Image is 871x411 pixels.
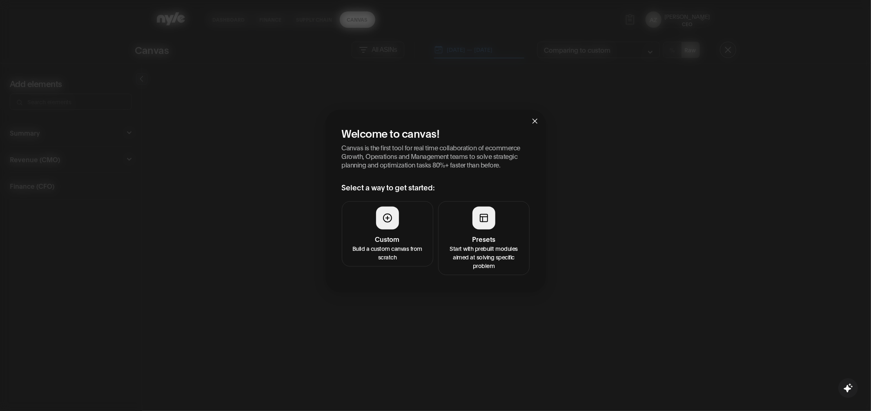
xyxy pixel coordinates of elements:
button: Close [524,110,546,132]
h3: Select a way to get started: [342,182,530,193]
h4: Custom [347,235,428,244]
p: Start with prebuilt modules aimed at solving specific problem [443,244,524,270]
h2: Welcome to canvas! [342,126,530,140]
h4: Presets [443,235,524,244]
button: CustomBuild a custom canvas from scratch [342,201,433,267]
p: Build a custom canvas from scratch [347,244,428,261]
span: close [532,118,538,125]
p: Canvas is the first tool for real time collaboration of ecommerce Growth, Operations and Manageme... [342,143,530,169]
button: PresetsStart with prebuilt modules aimed at solving specific problem [438,201,530,275]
